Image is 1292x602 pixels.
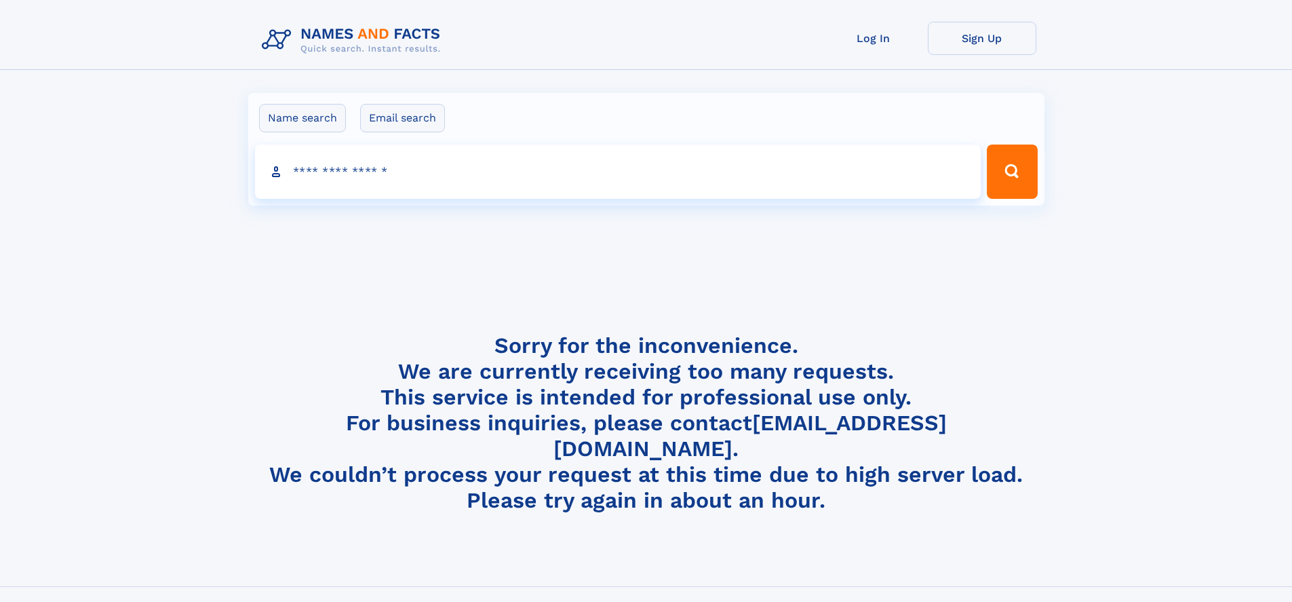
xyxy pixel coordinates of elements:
[553,410,947,462] a: [EMAIL_ADDRESS][DOMAIN_NAME]
[255,145,981,199] input: search input
[819,22,928,55] a: Log In
[259,104,346,132] label: Name search
[256,333,1036,514] h4: Sorry for the inconvenience. We are currently receiving too many requests. This service is intend...
[360,104,445,132] label: Email search
[987,145,1037,199] button: Search Button
[928,22,1036,55] a: Sign Up
[256,22,452,58] img: Logo Names and Facts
